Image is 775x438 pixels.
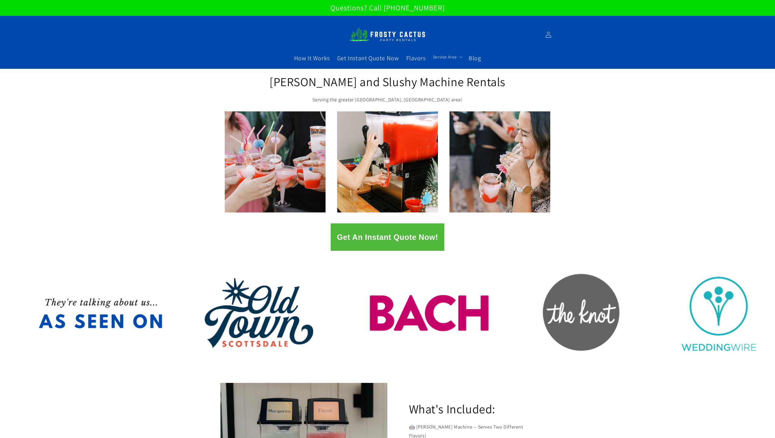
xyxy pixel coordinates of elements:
span: Flavors [406,54,426,62]
a: Flavors [403,51,429,66]
span: Service Area [433,54,457,60]
a: How It Works [291,51,333,66]
p: Serving the greater [GEOGRAPHIC_DATA], [GEOGRAPHIC_DATA] area! [269,96,506,104]
summary: Service Area [429,51,465,63]
a: Get Instant Quote Now [333,51,403,66]
button: Get An Instant Quote Now! [331,223,444,251]
span: Get Instant Quote Now [337,54,399,62]
a: Blog [465,51,484,66]
span: How It Works [294,54,330,62]
img: Frosty Cactus Margarita machine rentals Slushy machine rentals dirt soda dirty slushies [350,24,426,45]
h2: What's Included: [409,401,496,417]
h2: [PERSON_NAME] and Slushy Machine Rentals [269,74,506,89]
span: Blog [469,54,481,62]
